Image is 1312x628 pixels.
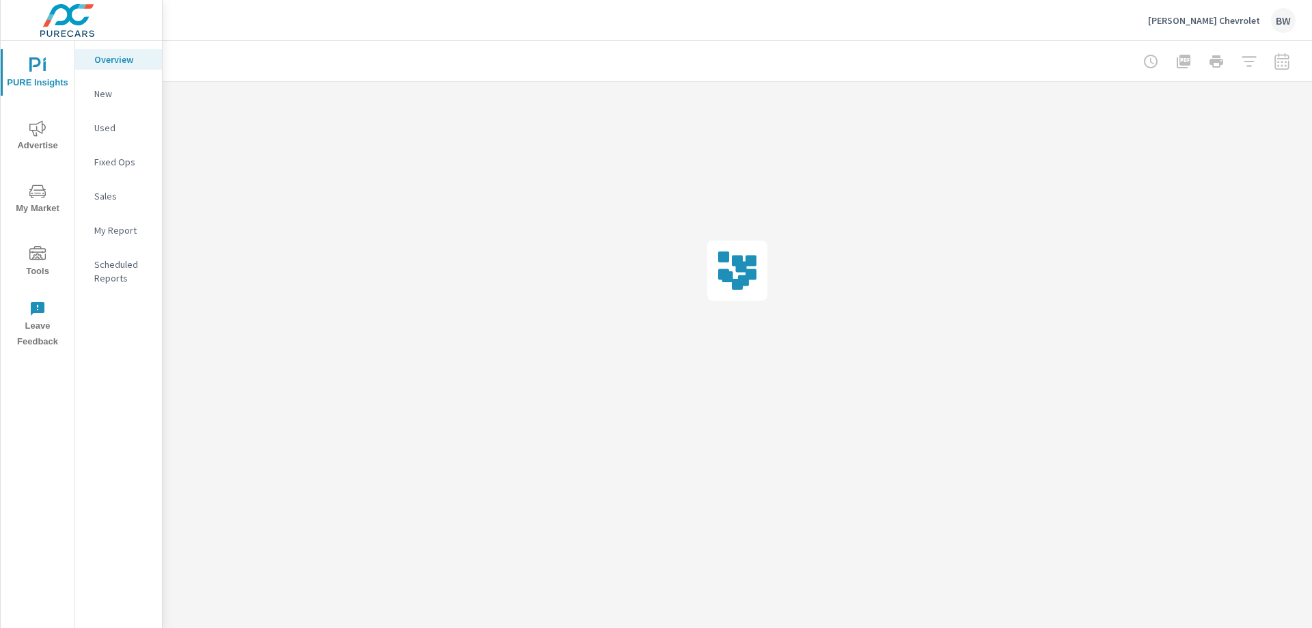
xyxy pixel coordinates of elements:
p: [PERSON_NAME] Chevrolet [1148,14,1260,27]
p: Scheduled Reports [94,258,151,285]
div: Sales [75,186,162,206]
div: Used [75,118,162,138]
p: Fixed Ops [94,155,151,169]
p: My Report [94,223,151,237]
div: nav menu [1,41,74,355]
span: Advertise [5,120,70,154]
div: My Report [75,220,162,241]
span: Tools [5,246,70,279]
div: Overview [75,49,162,70]
span: PURE Insights [5,57,70,91]
p: Overview [94,53,151,66]
div: Fixed Ops [75,152,162,172]
p: Used [94,121,151,135]
p: Sales [94,189,151,203]
p: New [94,87,151,100]
div: New [75,83,162,104]
span: My Market [5,183,70,217]
span: Leave Feedback [5,301,70,350]
div: Scheduled Reports [75,254,162,288]
div: BW [1271,8,1296,33]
